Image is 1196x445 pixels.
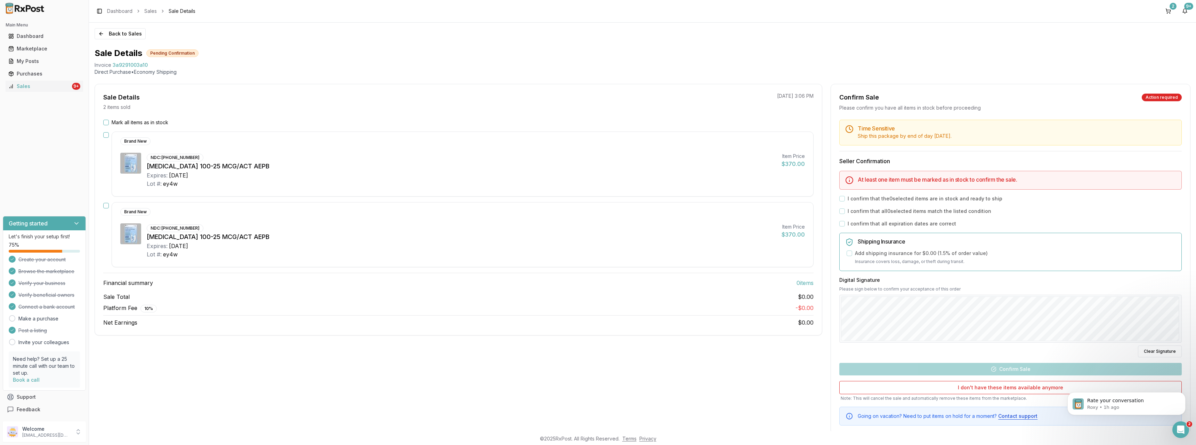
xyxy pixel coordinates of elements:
button: 9+ [1179,6,1190,17]
button: Purchases [3,68,86,79]
div: $370.00 [782,160,805,168]
span: Verify beneficial owners [18,292,74,299]
img: User avatar [7,426,18,437]
div: Brand New [120,208,151,216]
span: Connect a bank account [18,303,75,310]
span: Financial summary [103,279,153,287]
iframe: Intercom live chat [1172,421,1189,438]
div: Invoice [95,62,111,69]
a: Dashboard [107,8,132,15]
span: $0.00 [798,293,814,301]
span: $0.00 [798,319,814,326]
a: Sales [144,8,157,15]
span: Verify your business [18,280,65,287]
p: Direct Purchase • Economy Shipping [95,69,1190,76]
span: 3a9291003a10 [113,62,148,69]
div: [MEDICAL_DATA] 100-25 MCG/ACT AEPB [147,161,776,171]
p: Please sign below to confirm your acceptance of this order [839,286,1182,292]
label: Mark all items as in stock [112,119,168,126]
button: I don't have these items available anymore [839,381,1182,394]
nav: breadcrumb [107,8,195,15]
a: Terms [622,436,637,442]
button: Marketplace [3,43,86,54]
a: Book a call [13,377,40,383]
h2: Main Menu [6,22,83,28]
span: Create your account [18,256,66,263]
span: Ship this package by end of day [DATE] . [858,133,952,139]
button: Sales9+ [3,81,86,92]
img: Breo Ellipta 100-25 MCG/ACT AEPB [120,223,141,244]
div: [DATE] [169,171,188,180]
div: 10 % [140,305,157,312]
div: Item Price [782,153,805,160]
label: I confirm that all expiration dates are correct [848,220,956,227]
iframe: Intercom notifications message [1057,378,1196,426]
span: Platform Fee [103,304,157,312]
div: Action required [1142,94,1182,101]
p: Note: This will cancel the sale and automatically remove these items from the marketplace. [839,396,1182,401]
p: Welcome [22,426,71,432]
p: Insurance covers loss, damage, or theft during transit. [855,258,1176,265]
span: Feedback [17,406,40,413]
span: - $0.00 [795,304,814,311]
span: Sale Total [103,293,130,301]
img: Breo Ellipta 100-25 MCG/ACT AEPB [120,153,141,174]
div: ey4w [163,250,178,259]
label: I confirm that all 0 selected items match the listed condition [848,208,991,215]
div: NDC: [PHONE_NUMBER] [147,224,203,232]
div: Please confirm you have all items in stock before proceeding [839,104,1182,111]
div: Expires: [147,242,168,250]
a: Marketplace [6,42,83,55]
div: Sales [8,83,71,90]
img: RxPost Logo [3,3,47,14]
h3: Digital Signature [839,277,1182,284]
h3: Getting started [9,219,48,228]
div: Pending Confirmation [146,49,199,57]
div: Purchases [8,70,80,77]
h1: Sale Details [95,48,142,59]
h3: Seller Confirmation [839,157,1182,165]
p: Let's finish your setup first! [9,233,80,240]
h5: At least one item must be marked as in stock to confirm the sale. [858,177,1176,182]
label: I confirm that the 0 selected items are in stock and ready to ship [848,195,1002,202]
a: Dashboard [6,30,83,42]
div: 9+ [1184,3,1193,10]
div: 2 [1170,3,1177,10]
p: [EMAIL_ADDRESS][DOMAIN_NAME] [22,432,71,438]
a: Sales9+ [6,80,83,93]
div: Brand New [120,137,151,145]
span: 75 % [9,241,19,248]
div: Marketplace [8,45,80,52]
span: 0 item s [797,279,814,287]
span: Net Earnings [103,318,137,327]
button: Support [3,391,86,403]
button: My Posts [3,56,86,67]
div: Sale Details [103,93,140,102]
span: Post a listing [18,327,47,334]
p: [DATE] 3:06 PM [777,93,814,100]
label: Add shipping insurance for $0.00 ( 1.5 % of order value) [855,250,988,257]
div: [DATE] [169,242,188,250]
button: Feedback [3,403,86,416]
div: Item Price [782,223,805,230]
button: 2 [1163,6,1174,17]
div: ey4w [163,180,178,188]
h5: Shipping Insurance [858,239,1176,244]
div: Lot #: [147,250,162,259]
div: NDC: [PHONE_NUMBER] [147,154,203,161]
button: Contact support [998,413,1037,420]
div: Confirm Sale [839,93,879,102]
div: My Posts [8,58,80,65]
a: Make a purchase [18,315,58,322]
button: Back to Sales [95,28,146,39]
div: Expires: [147,171,168,180]
div: 9+ [72,83,80,90]
div: Dashboard [8,33,80,40]
a: My Posts [6,55,83,67]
